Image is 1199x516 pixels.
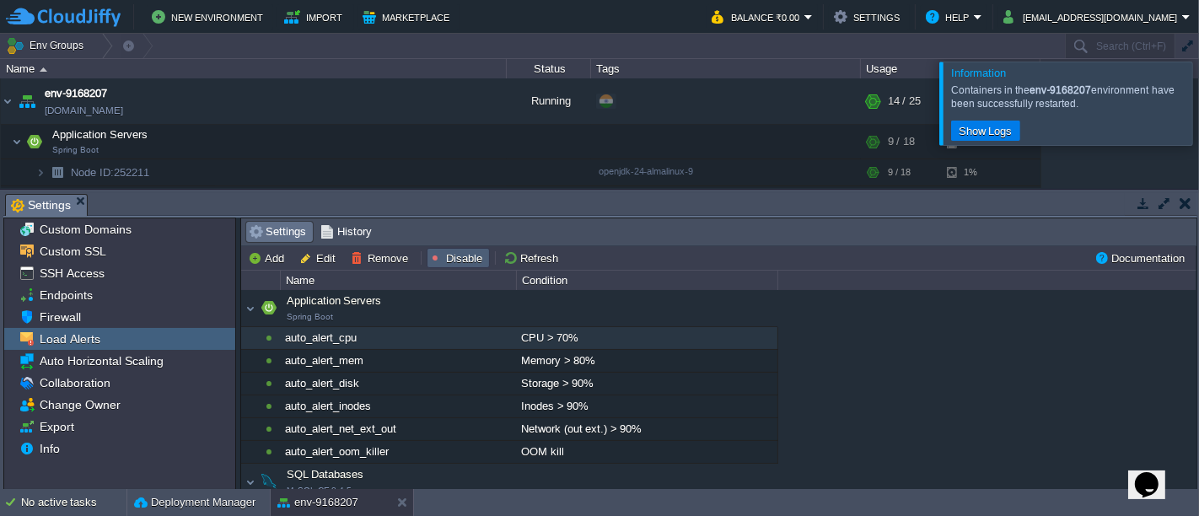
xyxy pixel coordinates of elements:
[503,250,563,266] button: Refresh
[363,7,454,27] button: Marketplace
[517,418,777,440] div: Network (out ext.) > 90%
[45,85,107,102] a: env-9168207
[249,223,306,241] span: Settings
[69,165,152,180] a: Node ID:252211
[281,373,515,395] div: auto_alert_disk
[15,78,39,124] img: AMDAwAAAACH5BAEAAAAALAAAAAABAAEAAAICRAEAOw==
[45,102,123,119] a: [DOMAIN_NAME]
[1094,250,1190,266] button: Documentation
[1030,84,1092,96] b: env-9168207
[517,441,777,463] div: OOM kill
[1003,7,1182,27] button: [EMAIL_ADDRESS][DOMAIN_NAME]
[888,159,911,185] div: 9 / 18
[592,59,860,78] div: Tags
[35,186,46,212] img: AMDAwAAAACH5BAEAAAAALAAAAAABAAEAAAICRAEAOw==
[40,67,47,72] img: AMDAwAAAACH5BAEAAAAALAAAAAABAAEAAAICRAEAOw==
[71,166,114,179] span: Node ID:
[21,489,126,516] div: No active tasks
[36,309,83,325] a: Firewall
[951,67,1006,79] span: Information
[23,125,46,159] img: AMDAwAAAACH5BAEAAAAALAAAAAABAAEAAAICRAEAOw==
[281,327,515,349] div: auto_alert_cpu
[862,59,1040,78] div: Usage
[52,145,99,155] span: Spring Boot
[517,350,777,372] div: Memory > 80%
[517,373,777,395] div: Storage > 90%
[36,331,103,347] a: Load Alerts
[134,494,255,511] button: Deployment Manager
[281,395,515,417] div: auto_alert_inodes
[248,250,289,266] button: Add
[429,250,487,266] button: Disable
[507,78,591,124] div: Running
[947,159,1002,185] div: 1%
[12,125,22,159] img: AMDAwAAAACH5BAEAAAAALAAAAAABAAEAAAICRAEAOw==
[36,419,77,434] a: Export
[287,312,333,321] span: Spring Boot
[281,441,515,463] div: auto_alert_oom_killer
[281,350,515,372] div: auto_alert_mem
[2,59,506,78] div: Name
[36,353,166,368] a: Auto Horizontal Scaling
[260,468,363,496] span: SQL Databases
[6,34,89,57] button: Env Groups
[517,327,777,349] div: CPU > 70%
[36,441,62,456] a: Info
[152,7,268,27] button: New Environment
[11,195,71,216] span: Settings
[35,159,46,185] img: AMDAwAAAACH5BAEAAAAALAAAAAABAAEAAAICRAEAOw==
[46,186,69,212] img: AMDAwAAAACH5BAEAAAAALAAAAAABAAEAAAICRAEAOw==
[888,78,921,124] div: 14 / 25
[36,222,134,237] a: Custom Domains
[517,395,777,417] div: Inodes > 90%
[954,123,1018,138] button: Show Logs
[36,397,123,412] a: Change Owner
[282,271,516,290] div: Name
[36,375,113,390] a: Collaboration
[951,83,1188,110] div: Containers in the environment have been successfully restarted.
[69,165,152,180] span: 252211
[260,294,381,322] span: Application Servers
[834,7,905,27] button: Settings
[36,288,95,303] a: Endpoints
[36,244,109,259] a: Custom SSL
[518,271,777,290] div: Condition
[36,266,107,281] a: SSH Access
[320,223,372,241] span: History
[926,7,974,27] button: Help
[888,125,915,159] div: 9 / 18
[1128,449,1182,499] iframe: chat widget
[281,418,515,440] div: auto_alert_net_ext_out
[284,7,347,27] button: Import
[51,128,150,141] a: Application ServersSpring Boot
[299,250,341,266] button: Edit
[712,7,804,27] button: Balance ₹0.00
[6,7,121,28] img: CloudJiffy
[1,78,14,124] img: AMDAwAAAACH5BAEAAAAALAAAAAABAAEAAAICRAEAOw==
[277,494,358,511] button: env-9168207
[46,159,69,185] img: AMDAwAAAACH5BAEAAAAALAAAAAABAAEAAAICRAEAOw==
[351,250,413,266] button: Remove
[287,486,352,495] span: MySQL CE 8.4.5
[51,127,150,142] span: Application Servers
[599,166,693,176] span: openjdk-24-almalinux-9
[508,59,590,78] div: Status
